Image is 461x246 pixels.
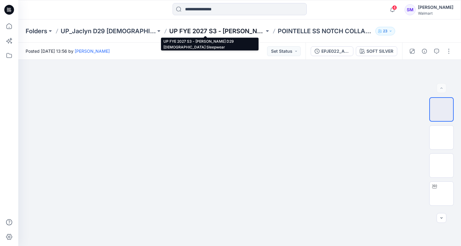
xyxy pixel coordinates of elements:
span: Posted [DATE] 13:56 by [26,48,110,54]
div: EPJE022_ADM_POINTELLE SS NOTCH COLLAR PJ SET [321,48,349,55]
div: [PERSON_NAME] [418,4,453,11]
p: 23 [383,28,388,34]
button: EPJE022_ADM_POINTELLE SS NOTCH COLLAR PJ SET [311,46,353,56]
div: SM [405,4,416,15]
button: Details [420,46,429,56]
a: Folders [26,27,47,35]
button: SOFT SILVER [356,46,397,56]
div: Walmart [418,11,453,16]
p: POINTELLE SS NOTCH COLLAR PJ SET [278,27,373,35]
a: [PERSON_NAME] [75,48,110,54]
a: UP FYE 2027 S3 - [PERSON_NAME] D29 [DEMOGRAPHIC_DATA] Sleepwear [169,27,264,35]
a: UP_Jaclyn D29 [DEMOGRAPHIC_DATA] Sleep [61,27,156,35]
span: 4 [392,5,397,10]
button: 23 [375,27,395,35]
div: SOFT SILVER [366,48,393,55]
